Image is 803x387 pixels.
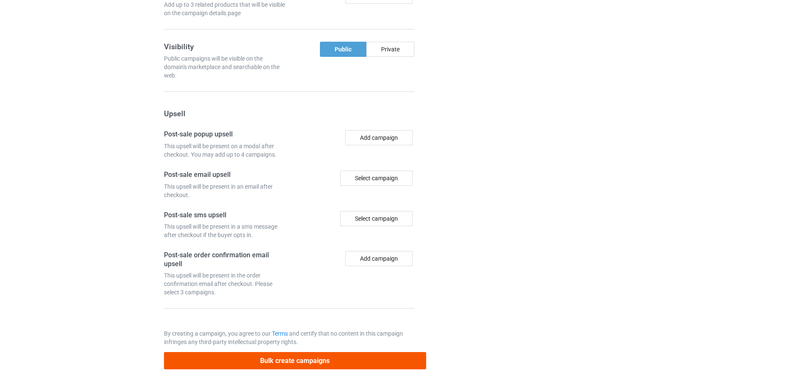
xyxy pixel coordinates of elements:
[272,330,288,337] a: Terms
[366,42,414,57] div: Private
[164,171,286,179] h4: Post-sale email upsell
[164,142,286,159] div: This upsell will be present on a modal after checkout. You may add up to 4 campaigns.
[340,171,413,186] div: Select campaign
[164,211,286,220] h4: Post-sale sms upsell
[164,109,414,118] h3: Upsell
[345,130,413,145] button: Add campaign
[340,211,413,226] div: Select campaign
[164,329,414,346] p: By creating a campaign, you agree to our and certify that no content in this campaign infringes a...
[164,251,286,268] h4: Post-sale order confirmation email upsell
[164,352,426,369] button: Bulk create campaigns
[164,42,286,51] h3: Visibility
[164,222,286,239] div: This upsell will be present in a sms message after checkout if the buyer opts in.
[345,251,413,266] button: Add campaign
[164,0,286,17] div: Add up to 3 related products that will be visible on the campaign details page
[164,182,286,199] div: This upsell will be present in an email after checkout.
[164,271,286,296] div: This upsell will be present in the order confirmation email after checkout. Please select 3 campa...
[164,130,286,139] h4: Post-sale popup upsell
[320,42,366,57] div: Public
[164,54,286,80] div: Public campaigns will be visible on the domain's marketplace and searchable on the web.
